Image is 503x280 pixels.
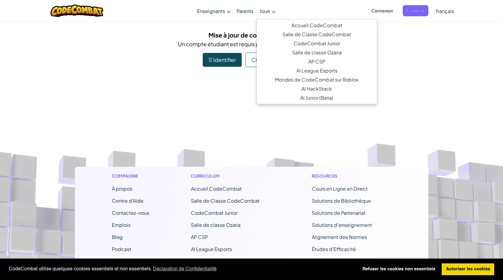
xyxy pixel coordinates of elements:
img: CodeCombat logo [50,5,103,17]
button: S'inscrire [403,5,428,16]
a: Salle de classe OzariaUne aventure narrative de codage captivante qui établit les bases de l'info... [257,48,377,57]
a: Salle de classe Ozaria [191,222,240,228]
p: Un compte étudiant est requis pour accéder à cette page. [79,40,424,48]
a: Blog [112,234,123,240]
a: Centre d'Aide [112,198,143,204]
a: AI League EsportsUne plateforme de esports de codage compétitif épique qui encourage la pratique ... [257,66,377,75]
a: Enseignants [194,3,234,19]
a: AI Junior (Beta)Présente une IA générative multimodale sur une plateforme simple et intuitive, co... [257,93,377,102]
span: Contactez-nous [112,210,149,216]
a: Salle de Classe CodeCombat [191,198,260,204]
a: Accueil CodeCombatAvec accès à tous les 530 niveaux et des fonctionnalités exclusives comme les a... [257,21,377,30]
a: allow cookies [442,263,494,275]
a: À propos [112,185,132,192]
span: Joue [260,8,270,14]
a: AI HackStackLe premier outil compagnon IA génératif spécialement conçu pour ceux qui découvrent l... [257,84,377,93]
a: Parents [234,3,256,19]
a: français [433,3,457,19]
span: CodeCombat utilise quelques cookies essentiels et non essentiels. [9,265,354,274]
button: Connexion [368,5,397,16]
a: Cours en Ligne en Direct [312,185,368,192]
a: Mondes de CodeCombat sur Roblox [191,258,258,272]
a: Études d'Efficacité [312,246,356,252]
h1: Curriculum [191,173,270,179]
a: CodeCombat JuniorNotre programme phare pour les élèves du primaire (K-5) propose une progression ... [257,39,377,48]
a: learn more about cookies [152,265,218,274]
a: Solutions de Bibliothèque [312,198,371,204]
h1: Compagnie [112,173,149,179]
a: AI League Esports [191,246,232,252]
a: Histoires de Réussite [312,258,360,264]
a: Alignement des Normes [312,234,367,240]
a: AP CSP [191,234,208,240]
a: Mondes de CodeCombat sur RobloxCe MMORPG enseigne la programmation en Lua et fournit une platefor... [257,75,377,84]
a: deny cookies [359,263,440,275]
a: AP CSPApprouvé par le College Board, notre programme AP CSP offre des outils ludiques et clés en ... [257,57,377,66]
a: Podcast [112,246,131,252]
a: Salle de Classe CodeCombat [257,30,377,39]
h1: Resources [312,173,391,179]
div: Créer un compte [245,53,301,67]
a: Emplois [112,222,131,228]
span: français [436,8,454,14]
h5: Mise à jour de compte requise [79,30,424,40]
a: Solutions d'enseignement [312,222,372,228]
a: Solutions de Partenariat [312,210,366,216]
span: Enseignants [197,8,225,14]
a: CodeCombat Junior [191,210,237,216]
span: Accueil CodeCombat [191,185,242,192]
div: S'identifier [203,53,242,67]
a: Joue [256,3,279,19]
